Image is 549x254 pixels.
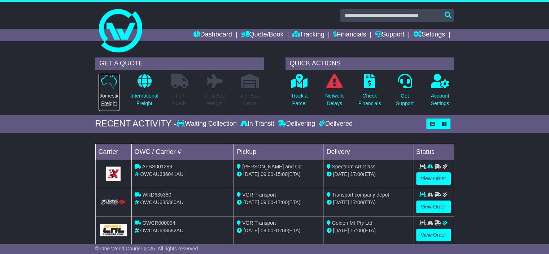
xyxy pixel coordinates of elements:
span: 15:00 [275,228,288,233]
div: - (ETA) [237,227,320,234]
td: Status [413,144,454,160]
div: QUICK ACTIONS [286,57,454,70]
a: Quote/Book [241,29,283,41]
a: NetworkDelays [325,73,344,111]
a: Support [375,29,404,41]
td: Carrier [95,144,131,160]
a: CheckFinancials [358,73,382,111]
a: View Order [416,172,451,185]
img: GetCarrierServiceLogo [106,167,121,181]
a: Dashboard [193,29,232,41]
span: VGR Transport [242,220,276,226]
span: WRD635380 [142,192,171,198]
span: OWCR000094 [142,220,175,226]
span: [DATE] [243,199,259,205]
img: GetCarrierServiceLogo [100,224,127,236]
span: [DATE] [333,171,349,177]
a: InternationalFreight [130,73,158,111]
span: [DATE] [333,228,349,233]
img: HiTrans.png [100,199,127,206]
span: [DATE] [243,228,259,233]
td: OWC / Carrier # [131,144,234,160]
span: Golden Mt Pty Ltd [332,220,372,226]
div: In Transit [239,120,276,128]
a: View Order [416,229,451,241]
span: Spectrum Art Glass [332,164,375,169]
a: Financials [333,29,366,41]
div: Waiting Collection [177,120,238,128]
div: Delivered [317,120,353,128]
span: Transport company depot [332,192,389,198]
a: Tracking [292,29,324,41]
a: Track aParcel [291,73,308,111]
a: AccountSettings [431,73,450,111]
span: 09:00 [261,228,273,233]
p: Account Settings [431,92,449,107]
td: Delivery [323,144,413,160]
a: GetSupport [396,73,414,111]
span: OWCAU633582AU [140,228,183,233]
div: (ETA) [326,227,410,234]
p: Air & Sea Freight [204,92,225,107]
div: - (ETA) [237,199,320,206]
td: Pickup [234,144,323,160]
p: Get Support [396,92,414,107]
div: RECENT ACTIVITY - [95,119,177,129]
span: 17:00 [350,199,363,205]
p: Check Financials [358,92,381,107]
span: OWCAU635380AU [140,199,183,205]
span: 17:00 [350,228,363,233]
span: OWCAU636041AU [140,171,183,177]
span: 09:00 [261,171,273,177]
p: Domestic Freight [99,92,119,107]
p: Air / Sea Depot [240,92,260,107]
span: [DATE] [333,199,349,205]
div: GET A QUOTE [95,57,264,70]
span: © One World Courier 2025. All rights reserved. [95,246,200,251]
p: Full Loads [171,92,189,107]
span: 17:00 [275,199,288,205]
p: International Freight [130,92,158,107]
div: (ETA) [326,171,410,178]
div: (ETA) [326,199,410,206]
span: 17:00 [350,171,363,177]
span: 09:00 [261,199,273,205]
a: View Order [416,201,451,213]
p: Network Delays [325,92,344,107]
a: DomesticFreight [98,73,120,111]
a: Settings [413,29,445,41]
div: - (ETA) [237,171,320,178]
span: [PERSON_NAME] and Co [242,164,301,169]
div: Delivering [276,120,317,128]
span: AFSS001283 [142,164,172,169]
span: 15:00 [275,171,288,177]
p: Track a Parcel [291,92,308,107]
span: [DATE] [243,171,259,177]
span: VGR Transport [242,192,276,198]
